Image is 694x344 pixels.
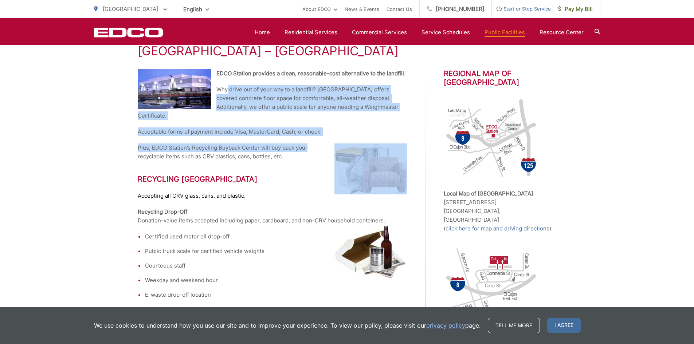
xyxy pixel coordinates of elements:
li: Household battery drop-off location (must be EDCO customer) [145,305,407,314]
strong: EDCO Station provides a clean, reasonable-cost alternative to the landfill. [216,70,405,77]
li: Public truck scale for certified vehicle weights [145,247,407,256]
p: Plus, EDCO Station’s Recycling Buyback Center will buy back your recyclable items such as CRV pla... [138,143,407,161]
p: Donation-value items accepted including paper, cardboard, and non-CRV household containers. [138,207,407,225]
img: EDCO Station La Mesa [138,69,211,109]
li: E-waste drop-off location [145,290,407,299]
a: Service Schedules [422,28,470,37]
a: Contact Us [387,5,412,13]
span: Pay My Bill [558,5,593,13]
a: EDCD logo. Return to the homepage. [94,27,163,37]
a: Commercial Services [352,28,407,37]
strong: Local Map of [GEOGRAPHIC_DATA] [444,190,533,197]
a: Home [255,28,270,37]
p: Why drive out of your way to a landfill? [GEOGRAPHIC_DATA] offers covered concrete floor space fo... [138,85,407,120]
a: About EDCO [302,5,337,13]
img: Bulky Trash [334,143,407,194]
h2: Regional Map of [GEOGRAPHIC_DATA] [444,69,557,87]
a: click here for map and driving directions [446,224,549,233]
p: Acceptable forms of payment include Visa, MasterCard, Cash, or check. [138,127,407,136]
li: Courteous staff [145,261,407,270]
img: map [444,95,538,182]
strong: Recycling Drop-Off [138,208,187,215]
a: News & Events [345,5,379,13]
h1: [GEOGRAPHIC_DATA] – [GEOGRAPHIC_DATA] [138,44,557,58]
img: map [444,240,538,328]
li: Weekday and weekend hour [145,276,407,285]
span: English [178,3,215,16]
img: Recycling [334,225,407,279]
p: We use cookies to understand how you use our site and to improve your experience. To view our pol... [94,321,481,330]
span: I agree [547,318,581,333]
p: [STREET_ADDRESS] [GEOGRAPHIC_DATA], [GEOGRAPHIC_DATA] ( ) [444,189,557,233]
span: [GEOGRAPHIC_DATA] [103,5,158,12]
a: Resource Center [540,28,584,37]
h2: Recycling [GEOGRAPHIC_DATA] [138,175,407,183]
a: Public Facilities [485,28,525,37]
a: Tell me more [488,318,540,333]
li: Certified used motor oil drop-off [145,232,407,241]
span: Accepting all CRV glass, cans, and plastic. [138,192,246,199]
a: privacy policy [426,321,465,330]
a: Residential Services [285,28,337,37]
